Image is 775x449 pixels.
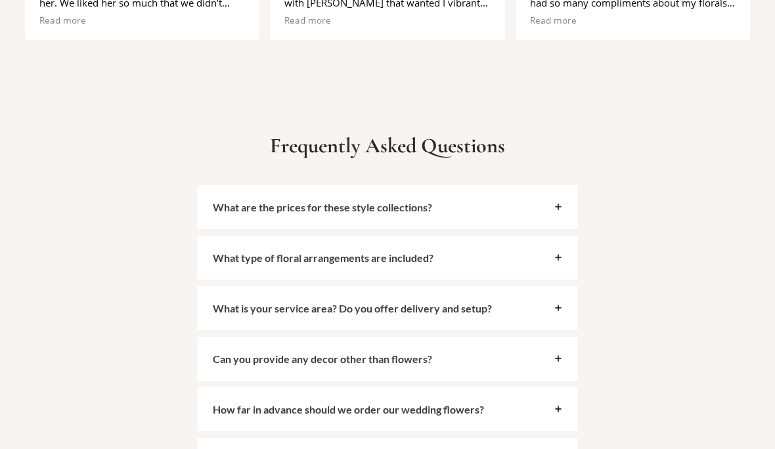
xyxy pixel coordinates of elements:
[213,252,433,265] strong: What type of floral arrangements are included?
[213,202,432,214] strong: What are the prices for these style collections?
[213,353,432,366] strong: Can you provide any decor other than flowers?
[16,134,759,159] h2: Frequently Asked Questions
[39,15,86,28] span: Read more
[530,15,577,28] span: Read more
[213,303,492,315] strong: What is your service area? Do you offer delivery and setup?
[213,404,484,416] strong: How far in advance should we order our wedding flowers?
[284,15,331,28] span: Read more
